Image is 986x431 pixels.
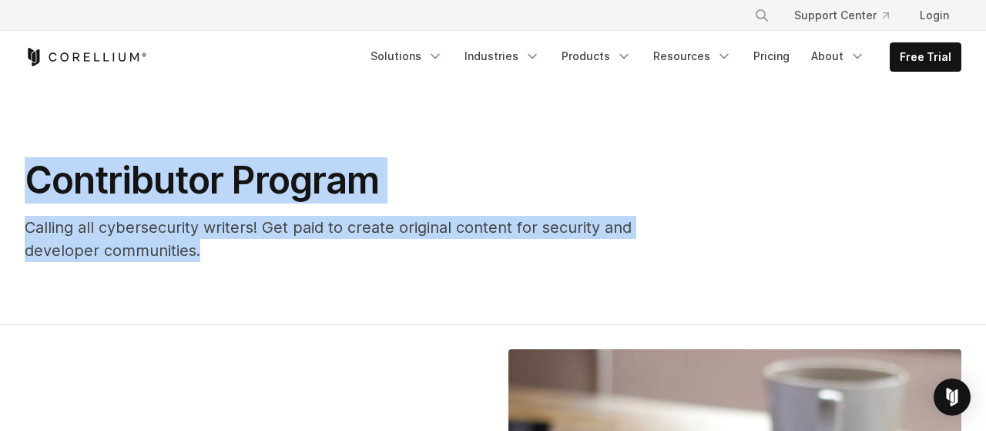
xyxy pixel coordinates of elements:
[644,42,741,70] a: Resources
[802,42,874,70] a: About
[736,2,961,29] div: Navigation Menu
[748,2,776,29] button: Search
[361,42,961,72] div: Navigation Menu
[552,42,641,70] a: Products
[25,216,676,262] p: Calling all cybersecurity writers! Get paid to create original content for security and developer...
[890,43,961,71] a: Free Trial
[25,157,676,204] h1: Contributor Program
[25,48,147,66] a: Corellium Home
[455,42,549,70] a: Industries
[907,2,961,29] a: Login
[934,379,971,416] div: Open Intercom Messenger
[744,42,799,70] a: Pricing
[782,2,901,29] a: Support Center
[361,42,452,70] a: Solutions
